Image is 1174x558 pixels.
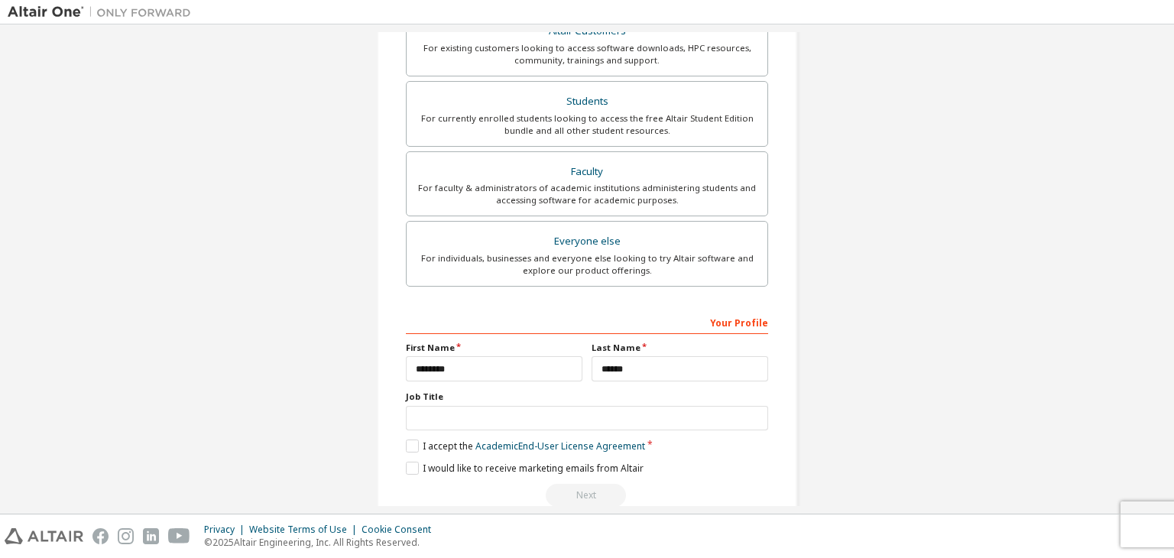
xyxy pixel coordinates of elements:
img: linkedin.svg [143,528,159,544]
div: For existing customers looking to access software downloads, HPC resources, community, trainings ... [416,42,758,67]
label: I would like to receive marketing emails from Altair [406,462,644,475]
div: Read and acccept EULA to continue [406,484,768,507]
div: Everyone else [416,231,758,252]
div: For currently enrolled students looking to access the free Altair Student Edition bundle and all ... [416,112,758,137]
div: Students [416,91,758,112]
div: Faculty [416,161,758,183]
img: altair_logo.svg [5,528,83,544]
img: instagram.svg [118,528,134,544]
div: Cookie Consent [362,524,440,536]
img: facebook.svg [92,528,109,544]
label: Job Title [406,391,768,403]
div: Privacy [204,524,249,536]
div: Your Profile [406,310,768,334]
label: Last Name [592,342,768,354]
div: For individuals, businesses and everyone else looking to try Altair software and explore our prod... [416,252,758,277]
img: Altair One [8,5,199,20]
div: For faculty & administrators of academic institutions administering students and accessing softwa... [416,182,758,206]
div: Website Terms of Use [249,524,362,536]
img: youtube.svg [168,528,190,544]
p: © 2025 Altair Engineering, Inc. All Rights Reserved. [204,536,440,549]
label: First Name [406,342,582,354]
a: Academic End-User License Agreement [475,440,645,453]
label: I accept the [406,440,645,453]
